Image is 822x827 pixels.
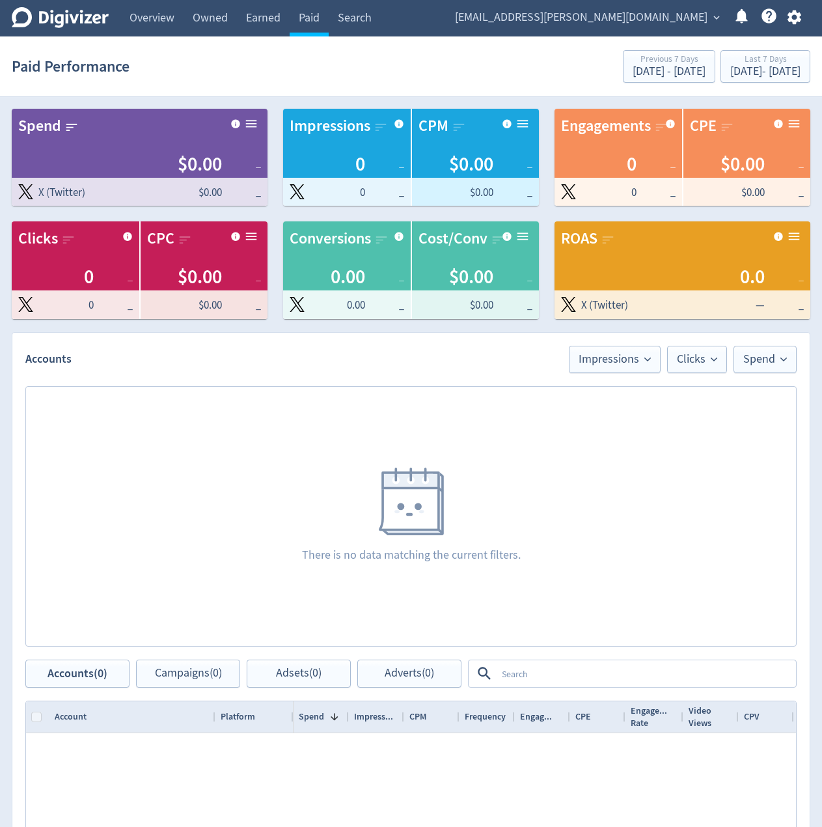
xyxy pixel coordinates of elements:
[302,547,521,563] p: There is no data matching the current filters.
[623,50,715,83] button: Previous 7 Days[DATE] - [DATE]
[128,270,133,284] span: _
[720,150,765,178] span: $0.00
[720,50,810,83] button: Last 7 Days[DATE]- [DATE]
[18,115,61,137] div: Spend
[441,298,493,313] span: $0.00
[689,705,711,717] span: Video
[670,156,676,171] span: _
[256,185,261,199] span: _
[633,66,706,77] div: [DATE] - [DATE]
[178,150,222,178] span: $0.00
[12,46,130,87] h1: Paid Performance
[627,150,637,178] span: 0
[331,263,365,290] span: 0.00
[799,156,804,171] span: _
[81,298,94,313] span: 0
[623,185,637,201] span: 0
[520,710,552,723] span: Engag...
[799,270,804,284] span: _
[670,185,676,199] span: _
[385,667,434,680] span: Adverts (0)
[575,710,591,723] span: CPE
[733,346,797,373] button: Spend
[256,270,261,284] span: _
[449,150,493,178] span: $0.00
[743,354,787,365] span: Spend
[25,660,130,688] button: Accounts(0)
[581,298,628,313] span: X (Twitter)
[18,228,58,250] div: Clicks
[299,710,324,723] span: Spend
[799,298,804,313] span: _
[355,150,365,178] span: 0
[399,185,404,199] span: _
[690,115,717,137] div: CPE
[418,115,448,137] div: CPM
[178,263,222,290] span: $0.00
[711,12,722,23] span: expand_more
[579,354,651,365] span: Impressions
[409,710,426,723] span: CPM
[174,185,222,201] span: $0.00
[689,717,711,729] span: Views
[441,185,493,201] span: $0.00
[527,185,532,199] span: _
[631,717,648,729] span: Rate
[38,185,85,201] span: X (Twitter)
[527,270,532,284] span: _
[276,667,322,680] span: Adsets (0)
[290,115,370,137] div: Impressions
[155,667,222,680] span: Campaigns (0)
[290,228,371,250] div: Conversions
[333,298,365,313] span: 0.00
[48,667,107,680] span: Accounts (0)
[712,185,765,201] span: $0.00
[399,298,404,313] span: _
[743,298,765,313] span: —
[730,66,801,77] div: [DATE] - [DATE]
[55,710,87,723] span: Account
[561,228,597,250] div: ROAS
[25,351,562,367] h2: Accounts
[740,263,765,290] span: 0.0
[256,156,261,171] span: _
[465,710,506,723] span: Frequency
[527,298,532,313] span: _
[569,346,661,373] button: Impressions
[169,298,222,313] span: $0.00
[449,263,493,290] span: $0.00
[450,7,723,28] button: [EMAIL_ADDRESS][PERSON_NAME][DOMAIN_NAME]
[256,298,261,313] span: _
[744,710,760,723] span: CPV
[247,660,351,688] button: Adsets(0)
[561,115,651,137] div: Engagements
[455,7,707,28] span: [EMAIL_ADDRESS][PERSON_NAME][DOMAIN_NAME]
[147,228,174,250] div: CPC
[136,660,240,688] button: Campaigns(0)
[730,55,801,66] div: Last 7 Days
[352,185,365,201] span: 0
[84,263,94,290] span: 0
[667,346,727,373] button: Clicks
[631,705,667,717] span: Engage...
[128,298,133,313] span: _
[799,185,804,199] span: _
[677,354,717,365] span: Clicks
[399,270,404,284] span: _
[418,228,487,250] div: Cost/Conv
[357,660,461,688] button: Adverts(0)
[633,55,706,66] div: Previous 7 Days
[354,710,393,723] span: Impress...
[527,156,532,171] span: _
[221,710,255,723] span: Platform
[399,156,404,171] span: _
